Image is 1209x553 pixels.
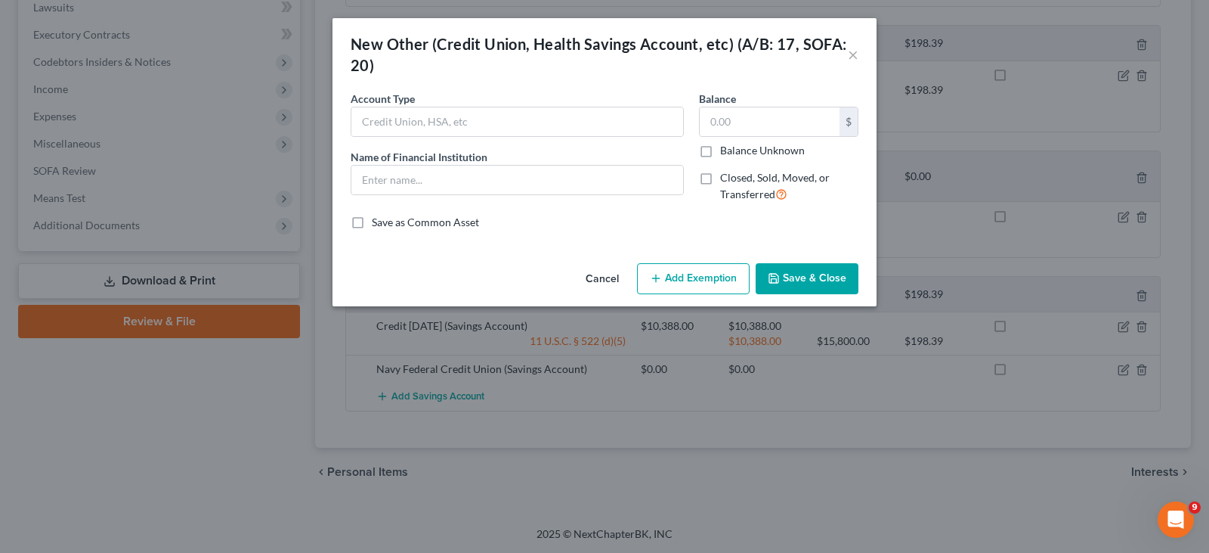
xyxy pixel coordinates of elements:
[848,45,858,64] button: ×
[1189,502,1201,514] span: 9
[720,171,830,200] span: Closed, Sold, Moved, or Transferred
[351,91,415,107] label: Account Type
[351,33,848,76] div: New Other (Credit Union, Health Savings Account, etc) (A/B: 17, SOFA: 20)
[351,107,683,136] input: Credit Union, HSA, etc
[699,91,736,107] label: Balance
[720,143,805,158] label: Balance Unknown
[1158,502,1194,538] iframe: Intercom live chat
[351,166,683,194] input: Enter name...
[637,263,750,295] button: Add Exemption
[756,263,858,295] button: Save & Close
[839,107,858,136] div: $
[372,215,479,230] label: Save as Common Asset
[351,151,487,163] span: Name of Financial Institution
[574,265,631,295] button: Cancel
[700,107,839,136] input: 0.00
